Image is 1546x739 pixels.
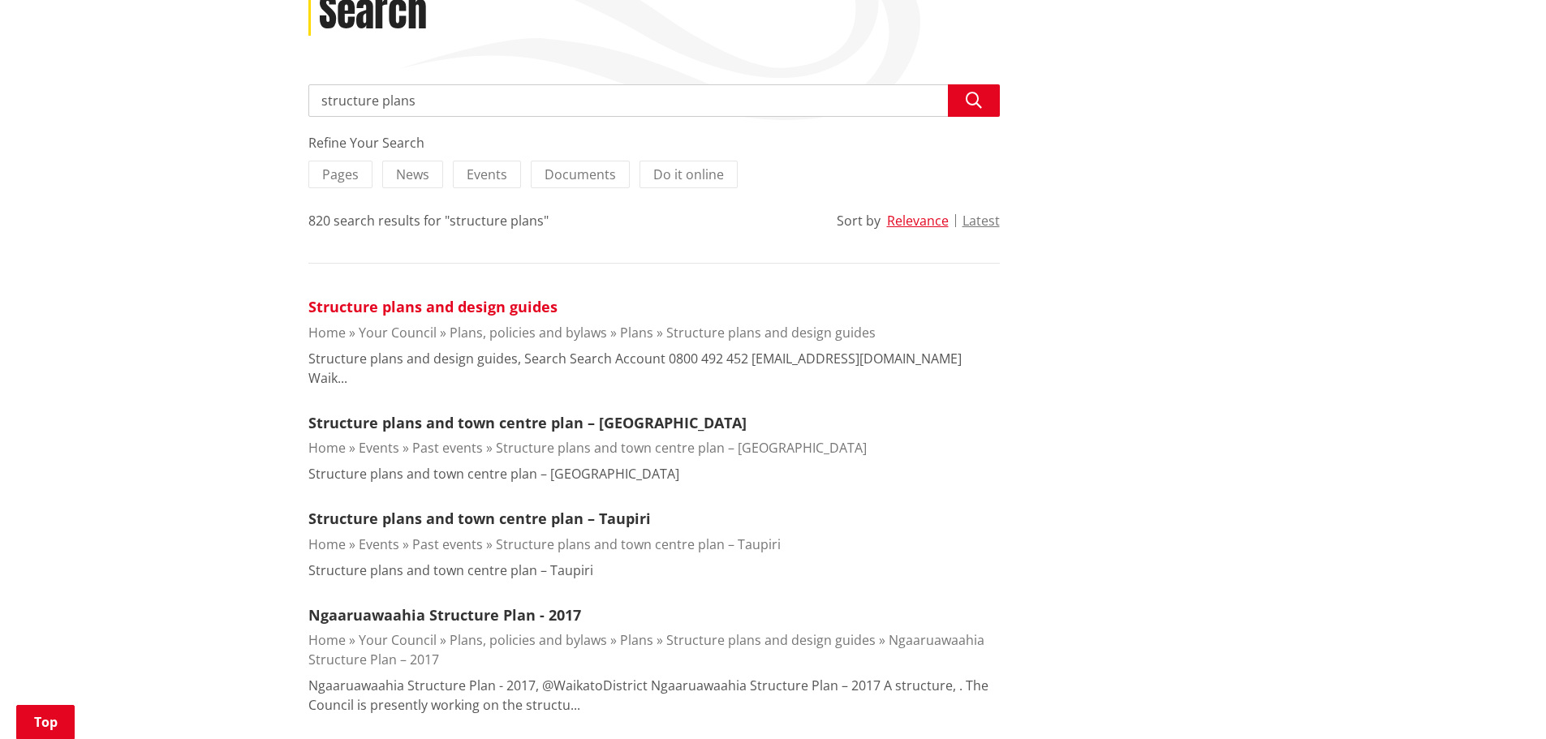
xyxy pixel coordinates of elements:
[308,211,549,230] div: 820 search results for "structure plans"
[396,165,429,183] span: News
[308,631,346,649] a: Home
[412,439,483,457] a: Past events
[16,705,75,739] a: Top
[412,535,483,553] a: Past events
[308,561,593,580] p: Structure plans and town centre plan – Taupiri
[308,509,651,528] a: Structure plans and town centre plan – Taupiri
[308,324,346,342] a: Home
[653,165,724,183] span: Do it online
[308,133,1000,153] div: Refine Your Search
[496,439,867,457] a: Structure plans and town centre plan – [GEOGRAPHIC_DATA]
[308,297,558,316] a: Structure plans and design guides
[837,211,881,230] div: Sort by
[308,464,679,483] p: Structure plans and town centre plan – [GEOGRAPHIC_DATA]
[322,165,359,183] span: Pages
[620,324,653,342] a: Plans
[308,535,346,553] a: Home
[308,413,747,432] a: Structure plans and town centre plan – [GEOGRAPHIC_DATA]
[359,324,437,342] a: Your Council
[962,213,1000,228] button: Latest
[450,631,607,649] a: Plans, policies and bylaws
[887,213,949,228] button: Relevance
[467,165,507,183] span: Events
[496,535,781,553] a: Structure plans and town centre plan – Taupiri
[308,676,1000,715] p: Ngaaruawaahia Structure Plan - 2017, @WaikatoDistrict Ngaaruawaahia Structure Plan – 2017 A struc...
[308,439,346,457] a: Home
[1471,671,1530,729] iframe: Messenger Launcher
[308,631,984,668] a: Ngaaruawaahia Structure Plan – 2017
[359,439,399,457] a: Events
[308,605,581,625] a: Ngaaruawaahia Structure Plan - 2017
[545,165,616,183] span: Documents
[666,324,876,342] a: Structure plans and design guides
[359,631,437,649] a: Your Council
[620,631,653,649] a: Plans
[308,84,1000,117] input: Search input
[308,349,1000,388] p: Structure plans and design guides, Search Search Account 0800 492 452 [EMAIL_ADDRESS][DOMAIN_NAME...
[450,324,607,342] a: Plans, policies and bylaws
[666,631,876,649] a: Structure plans and design guides
[359,535,399,553] a: Events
